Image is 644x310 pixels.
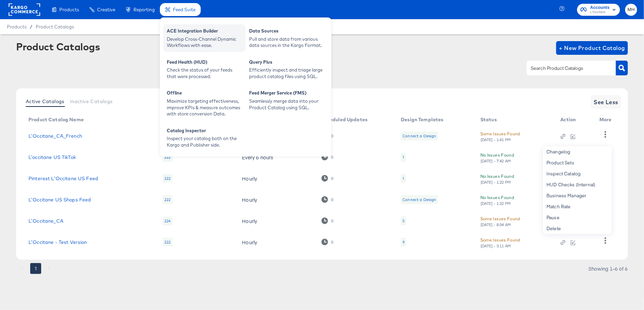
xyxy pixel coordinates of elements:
[28,197,91,202] a: L'Occitane US Shops Feed
[543,157,612,168] div: Product Sets
[163,153,172,162] div: 222
[70,99,113,104] span: Inactive Catalogs
[236,147,316,168] td: Every 6 hours
[16,263,55,274] nav: pagination navigation
[555,114,594,125] th: Action
[590,4,610,11] span: Accounts
[402,239,405,245] div: 9
[543,212,612,223] div: Pause
[475,114,555,125] th: Status
[402,176,404,181] div: 1
[543,179,612,190] div: HUD Checks (Internal)
[480,236,520,244] div: Some Issues Found
[236,189,316,210] td: Hourly
[625,4,637,16] button: MH
[30,263,41,274] button: page 1
[556,41,628,55] button: + New Product Catalog
[321,218,333,224] div: 0
[28,239,87,245] a: L'Occitane - Test Version
[543,190,612,201] div: Business Manager
[480,215,520,227] button: Some Issues Found[DATE] - 8:04 AM
[331,219,333,223] div: 0
[401,132,438,140] div: Connect a Design
[480,236,520,248] button: Some Issues Found[DATE] - 3:11 AM
[401,117,443,122] div: Design Templates
[59,7,79,12] span: Products
[28,176,98,181] a: Pinterest L'Occitane US Feed
[480,130,520,137] div: Some Issues Found
[591,95,621,109] button: See Less
[577,4,620,16] button: AccountsL'Occitane
[28,218,63,224] a: L'Occitane_CA
[588,266,628,271] div: Showing 1–6 of 6
[331,176,333,181] div: 0
[401,195,438,204] div: Connect a Design
[36,24,74,29] a: Product Catalogs
[594,114,620,125] th: More
[163,174,172,183] div: 222
[402,154,404,160] div: 1
[331,197,333,202] div: 0
[321,239,333,245] div: 0
[401,153,406,162] div: 1
[236,210,316,232] td: Hourly
[321,175,333,182] div: 0
[7,24,26,29] span: Products
[543,168,612,179] div: Inspect Catalog
[236,232,316,253] td: Hourly
[97,7,115,12] span: Creative
[543,201,612,212] div: Match Rate
[480,244,511,248] div: [DATE] - 3:11 AM
[16,41,100,52] div: Product Catalogs
[321,196,333,203] div: 0
[401,174,406,183] div: 1
[628,6,634,14] span: MH
[163,238,172,247] div: 222
[559,43,625,53] span: + New Product Catalog
[401,238,406,247] div: 9
[594,97,618,107] span: See Less
[529,64,602,72] input: Search Product Catalogs
[163,195,172,204] div: 222
[402,218,405,224] div: 5
[163,216,172,225] div: 224
[590,10,610,15] span: L'Occitane
[236,168,316,189] td: Hourly
[28,133,82,139] a: L'Occitane_CA_French
[480,215,520,222] div: Some Issues Found
[402,133,436,139] div: Connect a Design
[133,7,155,12] span: Reporting
[480,130,520,142] button: Some Issues Found[DATE] - 1:41 PM
[26,24,36,29] span: /
[321,117,368,122] div: Scheduled Updates
[401,216,406,225] div: 5
[331,134,333,138] div: 0
[28,154,76,160] a: L'occitane US TikTok
[321,154,333,160] div: 0
[28,117,84,122] div: Product Catalog Name
[480,137,511,142] div: [DATE] - 1:41 PM
[173,7,196,12] span: Feed Suite
[402,197,436,202] div: Connect a Design
[543,146,612,157] div: Changelog
[480,222,511,227] div: [DATE] - 8:04 AM
[26,99,65,104] span: Active Catalogs
[331,240,333,245] div: 0
[543,223,612,234] div: Delete
[331,155,333,160] div: 0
